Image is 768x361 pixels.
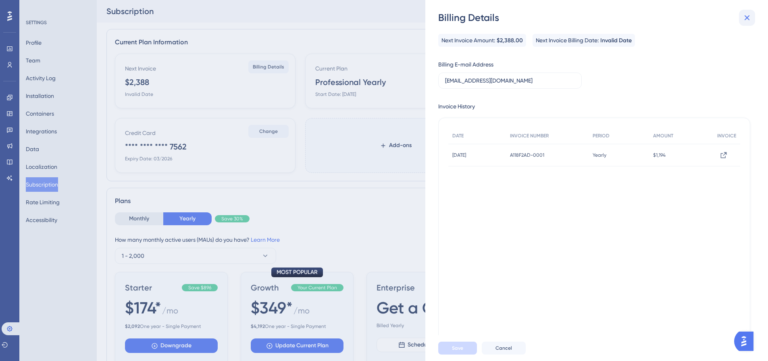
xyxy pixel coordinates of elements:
span: Cancel [495,345,512,351]
button: Save [438,342,477,355]
span: A118F2AD-0001 [510,152,544,158]
span: DATE [452,133,464,139]
button: Cancel [482,342,526,355]
span: Yearly [593,152,606,158]
span: INVOICE [717,133,736,139]
span: Save [452,345,463,351]
span: Invalid Date [600,36,632,46]
iframe: UserGuiding AI Assistant Launcher [734,329,758,353]
div: Billing E-mail Address [438,60,493,69]
span: [DATE] [452,152,466,158]
div: Billing Details [438,11,757,24]
div: Invoice History [438,102,475,111]
span: AMOUNT [653,133,673,139]
span: $1,194 [653,152,666,158]
input: E-mail [445,76,575,85]
span: Next Invoice Amount: [441,35,495,45]
span: PERIOD [593,133,610,139]
span: Next Invoice Billing Date: [536,35,599,45]
span: INVOICE NUMBER [510,133,549,139]
span: $2,388.00 [497,36,523,46]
